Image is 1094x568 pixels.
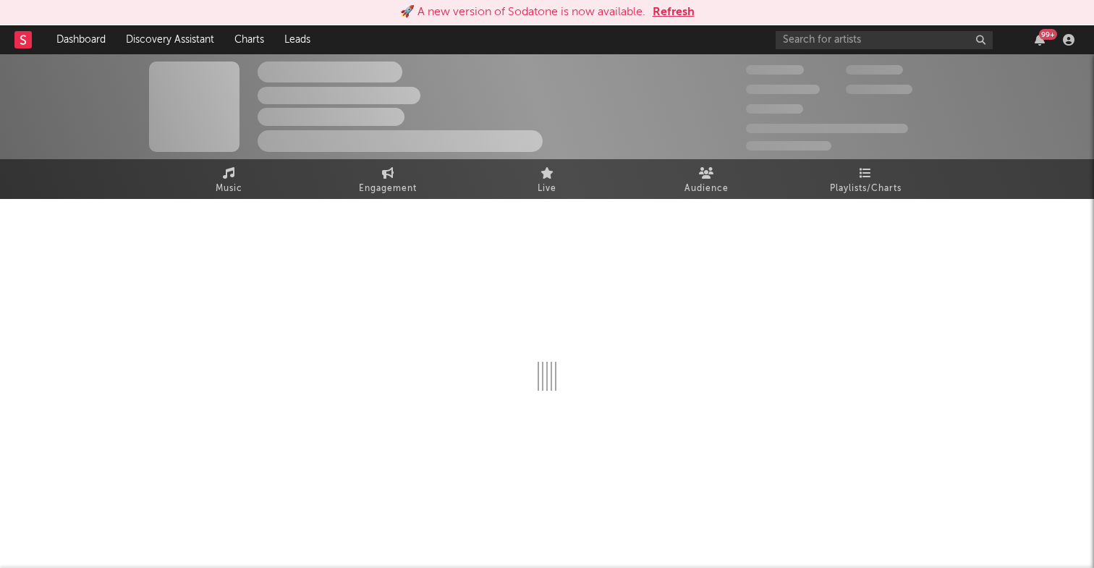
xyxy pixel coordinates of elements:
span: Music [216,180,242,198]
span: 50,000,000 Monthly Listeners [746,124,908,133]
a: Charts [224,25,274,54]
span: Live [538,180,556,198]
a: Leads [274,25,321,54]
a: Discovery Assistant [116,25,224,54]
div: 🚀 A new version of Sodatone is now available. [400,4,645,21]
button: Refresh [653,4,695,21]
input: Search for artists [776,31,993,49]
span: 300,000 [746,65,804,75]
a: Playlists/Charts [786,159,945,199]
a: Engagement [308,159,467,199]
a: Audience [627,159,786,199]
a: Live [467,159,627,199]
span: Audience [684,180,729,198]
a: Dashboard [46,25,116,54]
span: Jump Score: 85.0 [746,141,831,151]
button: 99+ [1035,34,1045,46]
div: 99 + [1039,29,1057,40]
span: Playlists/Charts [830,180,902,198]
span: 100,000 [746,104,803,114]
a: Music [149,159,308,199]
span: 50,000,000 [746,85,820,94]
span: 100,000 [846,65,903,75]
span: 1,000,000 [846,85,912,94]
span: Engagement [359,180,417,198]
